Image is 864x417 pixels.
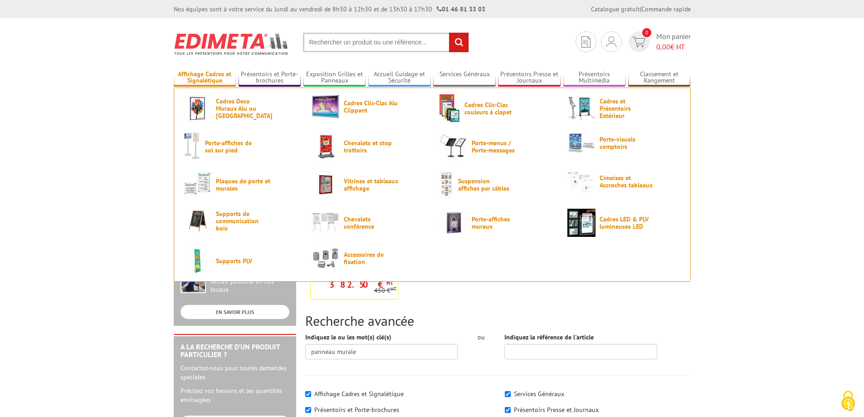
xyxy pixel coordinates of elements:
div: | [591,5,691,14]
img: Cimaises et Accroches tableaux [567,171,596,192]
label: Affichage Cadres et Signalétique [314,390,404,398]
span: Suspension affiches par câbles [458,177,513,192]
span: Cadres Deco Muraux Alu ou [GEOGRAPHIC_DATA] [216,98,270,119]
span: Supports de communication bois [216,210,270,232]
span: Cadres Clic-Clac Alu Clippant [344,99,398,114]
span: € HT [656,42,691,52]
a: Présentoirs et Porte-brochures [239,70,301,85]
img: Accessoires de fixation [312,247,340,269]
a: Porte-affiches muraux [439,209,553,237]
span: Cadres Clic-Clac couleurs à clapet [464,101,519,116]
a: Catalogue gratuit [591,5,640,13]
a: Cadres Deco Muraux Alu ou [GEOGRAPHIC_DATA] [184,94,297,123]
span: Mon panier [656,31,691,52]
span: Supports PLV [216,257,270,265]
input: Services Généraux [505,391,511,397]
p: 382.50 € [329,282,393,287]
img: Cadres Deco Muraux Alu ou Bois [184,94,212,123]
img: Cadres Clic-Clac couleurs à clapet [439,94,460,123]
img: Porte-affiches de sol sur pied [184,132,201,161]
img: Cadres Clic-Clac Alu Clippant [312,94,340,118]
span: Cadres et Présentoirs Extérieur [600,98,654,119]
a: Chevalets conférence [312,209,425,237]
label: Indiquez le ou les mot(s) clé(s) [305,333,391,342]
a: Cimaises et Accroches tableaux [567,171,681,192]
span: Accessoires de fixation [344,251,398,265]
span: Cimaises et Accroches tableaux [600,174,654,189]
a: Exposition Grilles et Panneaux [303,70,366,85]
a: Chevalets et stop trottoirs [312,132,425,161]
a: Porte-menus / Porte-messages [439,132,553,161]
label: Indiquez la référence de l'article [504,333,594,342]
a: Affichage Cadres et Signalétique [174,70,236,85]
span: Cadres LED & PLV lumineuses LED [600,216,654,230]
p: Précisez vos besoins et les quantités envisagées [181,386,289,404]
img: Vitrines et tableaux affichage [312,171,340,199]
input: Rechercher un produit ou une référence... [303,33,469,52]
a: Cadres et Présentoirs Extérieur [567,94,681,123]
sup: HT [391,285,396,292]
a: Vitrines et tableaux affichage [312,171,425,199]
img: Edimeta [174,27,289,61]
a: Supports PLV [184,247,297,275]
button: Cookies (fenêtre modale) [832,386,864,417]
label: Services Généraux [514,390,564,398]
img: Supports de communication bois [184,209,212,233]
label: Présentoirs et Porte-brochures [314,406,399,414]
h2: A la recherche d'un produit particulier ? [181,343,289,359]
span: Porte-menus / Porte-messages [472,139,526,154]
a: Supports de communication bois [184,209,297,233]
a: Porte-affiches de sol sur pied [184,132,297,161]
img: Suspension affiches par câbles [439,171,454,199]
img: Cadres et Présentoirs Extérieur [567,94,596,123]
a: Cadres Clic-Clac Alu Clippant [312,94,425,118]
img: Cadres LED & PLV lumineuses LED [567,209,596,237]
p: Contactez-nous pour toutes demandes spéciales [181,363,289,382]
img: Supports PLV [184,247,212,275]
span: Plaques de porte et murales [216,177,270,192]
img: devis rapide [632,37,645,47]
a: Cadres Clic-Clac couleurs à clapet [439,94,553,123]
a: Cadres LED & PLV lumineuses LED [567,209,681,237]
span: Porte-visuels comptoirs [600,136,654,150]
img: devis rapide [606,36,616,47]
a: Présentoirs Presse et Journaux [498,70,561,85]
a: Présentoirs Multimédia [563,70,626,85]
h2: Recherche avancée [305,313,691,328]
input: Affichage Cadres et Signalétique [305,391,311,397]
span: 0,00 [656,42,670,51]
input: Présentoirs Presse et Journaux [505,407,511,413]
a: Suspension affiches par câbles [439,171,553,199]
span: 0 [642,28,651,37]
a: devis rapide 0 Mon panier 0,00€ HT [626,31,691,52]
a: Porte-visuels comptoirs [567,132,681,153]
a: Plaques de porte et murales [184,171,297,199]
input: Présentoirs et Porte-brochures [305,407,311,413]
p: 450 € [374,287,396,294]
img: Plaques de porte et murales [184,171,212,199]
img: Porte-menus / Porte-messages [439,132,468,161]
span: Chevalets et stop trottoirs [344,139,398,154]
label: Présentoirs Presse et Journaux [514,406,599,414]
input: rechercher [449,33,469,52]
a: Services Généraux [433,70,496,85]
img: Chevalets et stop trottoirs [312,132,340,161]
span: Porte-affiches muraux [472,216,526,230]
img: Porte-affiches muraux [439,209,468,237]
img: Cookies (fenêtre modale) [837,390,859,412]
img: Chevalets conférence [312,209,340,237]
div: Retrait possible en nos locaux [210,278,289,294]
strong: 01 46 81 33 03 [437,5,485,13]
img: devis rapide [581,36,591,48]
div: ou [471,333,491,342]
sup: HT [386,279,393,287]
span: Chevalets conférence [344,216,398,230]
a: Commande rapide [641,5,691,13]
span: Porte-affiches de sol sur pied [205,139,259,154]
a: Accessoires de fixation [312,247,425,269]
a: Classement et Rangement [628,70,691,85]
a: Accueil Guidage et Sécurité [368,70,431,85]
span: Vitrines et tableaux affichage [344,177,398,192]
img: Porte-visuels comptoirs [567,132,596,153]
div: Nos équipes sont à votre service du lundi au vendredi de 8h30 à 12h30 et de 13h30 à 17h30 [174,5,485,14]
